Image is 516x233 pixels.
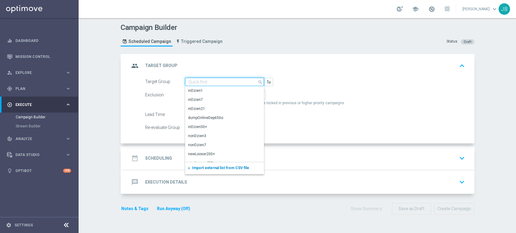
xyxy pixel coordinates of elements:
[188,124,207,129] div: inDzien50+
[185,123,259,132] div: Press SPACE to select this row.
[16,113,78,122] div: Campaign Builder
[7,136,12,142] i: track_changes
[185,166,191,170] i: add
[188,88,203,93] div: inDzien1
[145,78,185,86] div: Target Group
[7,136,65,142] div: Analyze
[129,152,467,164] div: date_range Scheduling keyboard_arrow_down
[15,49,71,65] a: Mission Control
[16,122,78,131] div: Stream Builder
[462,5,498,14] a: [PERSON_NAME]keyboard_arrow_down
[188,151,215,157] div: newLooser200+
[392,203,431,215] button: Save as Draft
[258,78,263,85] i: search
[7,86,12,91] i: gps_fixed
[188,115,223,120] div: dumpOnlineDep650o
[145,110,185,119] div: Lead Time
[7,152,71,157] button: Data Studio keyboard_arrow_right
[145,179,187,185] h2: Execution Details
[145,123,185,132] div: Re-evaluate Group
[7,54,71,59] div: Mission Control
[129,153,140,164] i: date_range
[145,63,177,69] h2: Target Group
[145,155,172,161] h2: Scheduling
[185,78,264,86] input: Quick find
[491,6,498,12] span: keyboard_arrow_down
[464,40,471,44] span: Draft
[185,162,264,174] div: Press SPACE to select this row.
[457,61,466,70] i: keyboard_arrow_up
[7,70,71,75] button: person_search Explore keyboard_arrow_right
[185,95,259,104] div: Press SPACE to select this row.
[16,115,63,120] a: Campaign Builder
[7,38,71,43] button: equalizer Dashboard
[156,205,191,212] button: Run Anyway (Off)
[129,60,467,72] div: group Target Group keyboard_arrow_up
[7,33,71,49] div: Dashboard
[129,176,467,188] div: message Execution Details keyboard_arrow_down
[434,203,474,215] button: Create Campaign
[15,33,71,49] a: Dashboard
[188,142,206,148] div: nonDzien7
[7,102,65,107] div: Execute
[185,159,259,168] div: Press SPACE to select this row.
[457,60,467,72] button: keyboard_arrow_up
[129,177,140,187] i: message
[65,102,71,107] i: keyboard_arrow_right
[65,86,71,91] i: keyboard_arrow_right
[15,87,65,91] span: Plan
[65,70,71,75] i: keyboard_arrow_right
[16,124,63,129] a: Stream Builder
[7,163,71,179] div: Optibot
[7,70,12,75] i: person_search
[188,97,203,102] div: inDzien7
[181,39,222,44] span: Triggered Campaign
[498,3,510,15] div: JB
[15,137,65,141] span: Analyze
[15,163,63,179] a: Optibot
[185,162,194,174] button: add Import external list from CSV file
[63,169,71,173] div: +10
[7,86,71,91] div: gps_fixed Plan keyboard_arrow_right
[145,91,185,99] div: Exclusion
[7,102,71,107] button: play_circle_outline Execute keyboard_arrow_right
[121,205,149,212] button: Notes & Tags
[65,152,71,158] i: keyboard_arrow_right
[121,37,173,46] a: Scheduled Campaign
[174,37,224,46] a: Triggered Campaign
[185,113,259,123] div: Press SPACE to select this row.
[6,222,11,228] i: settings
[185,86,259,95] div: Press SPACE to select this row.
[7,38,12,43] i: equalizer
[188,133,206,139] div: nonDzien3
[185,141,259,150] div: Press SPACE to select this row.
[461,39,474,44] colored-tag: Draft
[7,70,65,75] div: Explore
[129,60,140,71] i: group
[412,6,419,12] span: school
[7,168,12,174] i: lightbulb
[15,223,33,227] a: Settings
[128,39,171,44] span: Scheduled Campaign
[188,160,215,166] div: newLooser400+
[15,153,65,157] span: Data Studio
[457,177,466,187] i: keyboard_arrow_down
[7,168,71,173] button: lightbulb Optibot +10
[188,106,205,111] div: inDzien21
[7,152,65,158] div: Data Studio
[15,103,65,107] span: Execute
[446,39,458,44] div: Status:
[15,71,65,75] span: Explore
[457,152,467,164] button: keyboard_arrow_down
[185,104,259,113] div: Press SPACE to select this row.
[7,136,71,141] button: track_changes Analyze keyboard_arrow_right
[185,101,345,106] span: Exclude from this campaign customers who are locked in previous or higher priority campaigns.
[457,154,466,163] i: keyboard_arrow_down
[121,23,226,32] h1: Campaign Builder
